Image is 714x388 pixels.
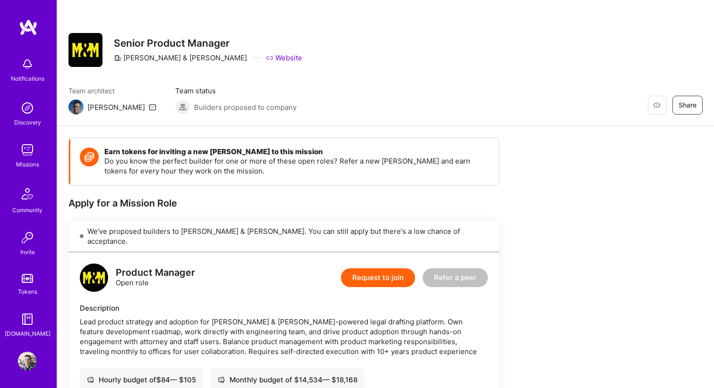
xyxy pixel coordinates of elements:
i: icon CompanyGray [114,54,121,62]
img: tokens [22,274,33,283]
div: Product Manager [116,268,195,278]
span: Team status [175,86,297,96]
a: Website [266,53,302,63]
img: Team Architect [68,99,84,115]
div: Missions [16,159,39,169]
div: Community [12,205,42,215]
h4: Earn tokens for inviting a new [PERSON_NAME] to this mission [104,148,489,156]
i: icon EyeClosed [653,101,661,109]
img: logo [19,19,38,36]
button: Request to join [341,268,415,287]
div: Discovery [14,117,41,127]
img: teamwork [18,140,37,159]
i: icon Cash [218,376,225,383]
i: icon Mail [149,103,156,111]
div: Description [80,303,488,313]
img: User Avatar [18,352,37,371]
div: [DOMAIN_NAME] [5,329,51,338]
button: Refer a peer [423,268,488,287]
div: Lead product strategy and adoption for [PERSON_NAME] & [PERSON_NAME]-powered legal drafting platf... [80,317,488,356]
img: discovery [18,99,37,117]
img: Invite [18,228,37,247]
span: Builders proposed to company [194,102,297,112]
img: bell [18,55,37,74]
img: Company Logo [68,33,102,67]
div: Notifications [11,74,44,83]
div: Apply for a Mission Role [68,197,499,209]
div: Monthly budget of $ 14,534 — $ 18,168 [218,375,357,385]
p: Do you know the perfect builder for one or more of these open roles? Refer a new [PERSON_NAME] an... [104,156,489,176]
div: [PERSON_NAME] & [PERSON_NAME] [114,53,247,63]
img: Token icon [80,148,99,166]
span: Share [679,100,697,110]
div: We've proposed builders to [PERSON_NAME] & [PERSON_NAME]. You can still apply but there's a low c... [68,221,499,252]
div: Open role [116,268,195,288]
div: Hourly budget of $ 84 — $ 105 [87,375,196,385]
img: Builders proposed to company [175,99,190,115]
div: [PERSON_NAME] [87,102,145,112]
h3: Senior Product Manager [114,37,302,49]
a: User Avatar [16,352,39,371]
img: guide book [18,310,37,329]
img: Community [16,182,39,205]
div: Invite [20,247,35,257]
img: logo [80,264,108,292]
span: Team architect [68,86,156,96]
button: Share [672,96,703,115]
div: Tokens [18,287,37,297]
i: icon Cash [87,376,94,383]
